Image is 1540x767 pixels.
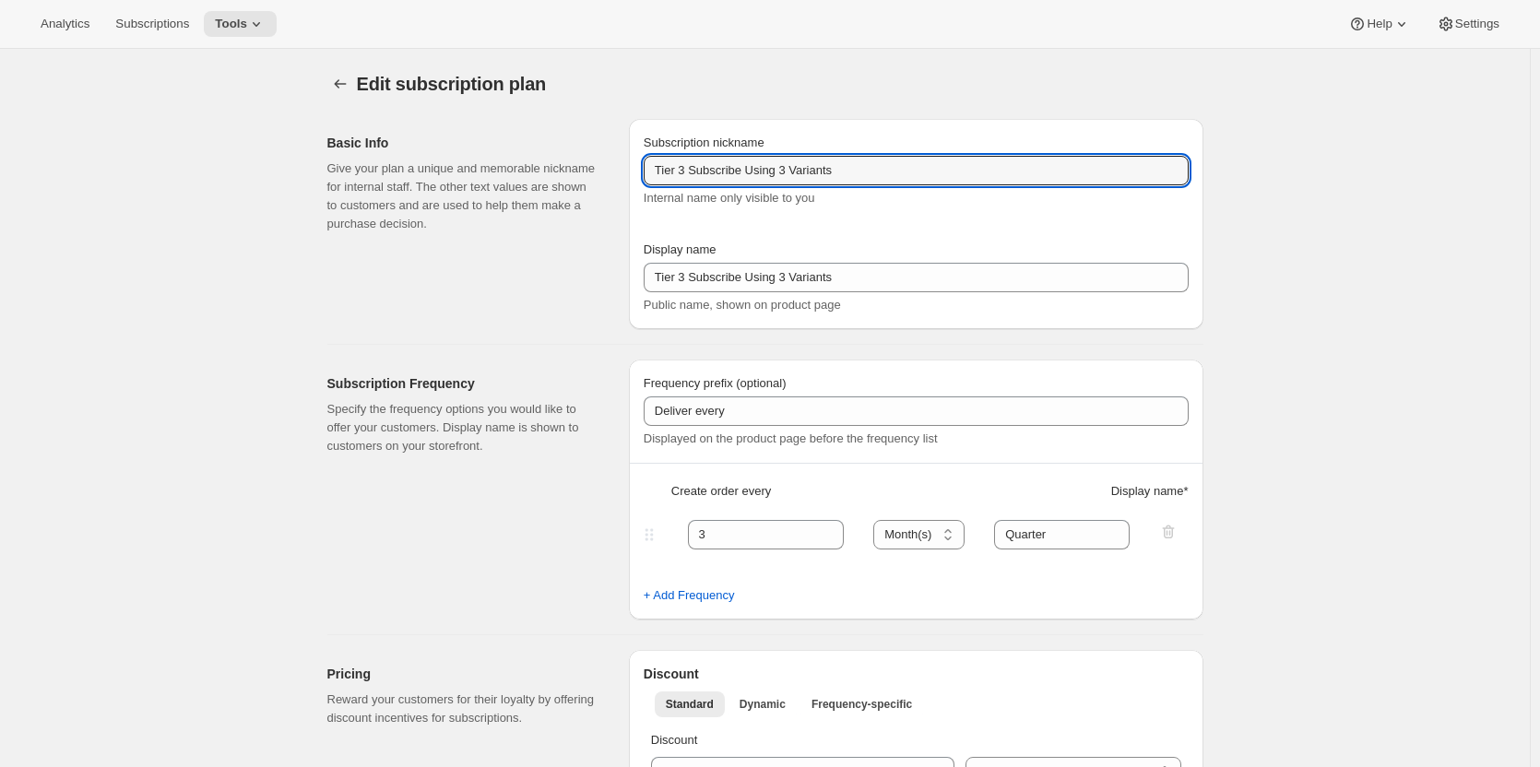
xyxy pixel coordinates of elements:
span: Analytics [41,17,89,31]
span: Edit subscription plan [357,74,547,94]
button: Settings [1426,11,1510,37]
input: Subscribe & Save [644,263,1189,292]
span: Internal name only visible to you [644,191,815,205]
p: Give your plan a unique and memorable nickname for internal staff. The other text values are show... [327,159,599,233]
h2: Pricing [327,665,599,683]
h2: Basic Info [327,134,599,152]
span: Subscriptions [115,17,189,31]
button: + Add Frequency [633,581,746,610]
span: Create order every [671,482,771,501]
p: Specify the frequency options you would like to offer your customers. Display name is shown to cu... [327,400,599,455]
p: Reward your customers for their loyalty by offering discount incentives for subscriptions. [327,690,599,727]
button: Subscription plans [327,71,353,97]
span: Help [1367,17,1392,31]
button: Tools [204,11,277,37]
span: Settings [1455,17,1499,31]
span: Subscription nickname [644,136,764,149]
span: Dynamic [740,697,786,712]
span: Public name, shown on product page [644,298,841,312]
h2: Subscription Frequency [327,374,599,393]
input: Subscribe & Save [644,156,1189,185]
span: Frequency prefix (optional) [644,376,787,390]
span: Tools [215,17,247,31]
span: Display name * [1111,482,1189,501]
span: + Add Frequency [644,586,735,605]
input: 1 month [994,520,1130,549]
span: Frequency-specific [811,697,912,712]
button: Subscriptions [104,11,200,37]
button: Analytics [30,11,101,37]
span: Display name [644,242,717,256]
span: Displayed on the product page before the frequency list [644,431,938,445]
p: Discount [651,731,1181,749]
span: Standard [666,697,714,712]
input: Deliver every [644,396,1189,426]
button: Help [1337,11,1421,37]
h2: Discount [644,665,1189,683]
